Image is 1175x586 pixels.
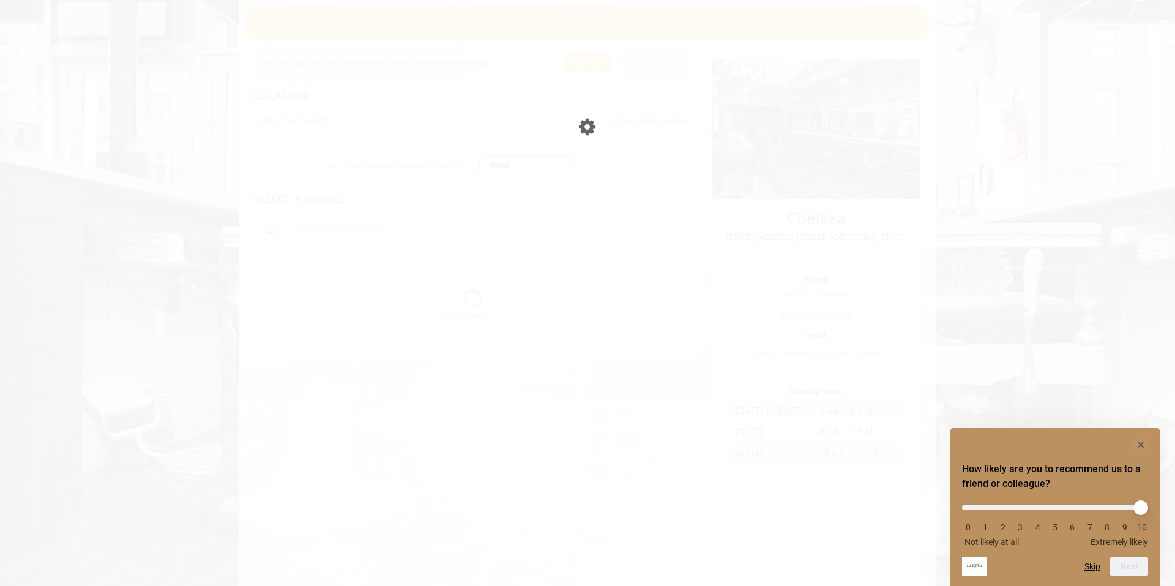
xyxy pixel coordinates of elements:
li: 6 [1066,522,1078,532]
li: 9 [1119,522,1131,532]
h2: How likely are you to recommend us to a friend or colleague? Select an option from 0 to 10, with ... [962,462,1148,491]
button: Skip [1084,562,1100,571]
span: Not likely at all [964,537,1019,547]
div: How likely are you to recommend us to a friend or colleague? Select an option from 0 to 10, with ... [962,496,1148,547]
li: 5 [1049,522,1061,532]
li: 7 [1084,522,1096,532]
span: Extremely likely [1091,537,1148,547]
li: 8 [1101,522,1113,532]
li: 0 [962,522,974,532]
li: 4 [1032,522,1044,532]
li: 1 [979,522,991,532]
div: How likely are you to recommend us to a friend or colleague? Select an option from 0 to 10, with ... [962,437,1148,576]
button: Next question [1110,557,1148,576]
li: 3 [1014,522,1026,532]
li: 10 [1136,522,1148,532]
li: 2 [997,522,1009,532]
button: Hide survey [1133,437,1148,452]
